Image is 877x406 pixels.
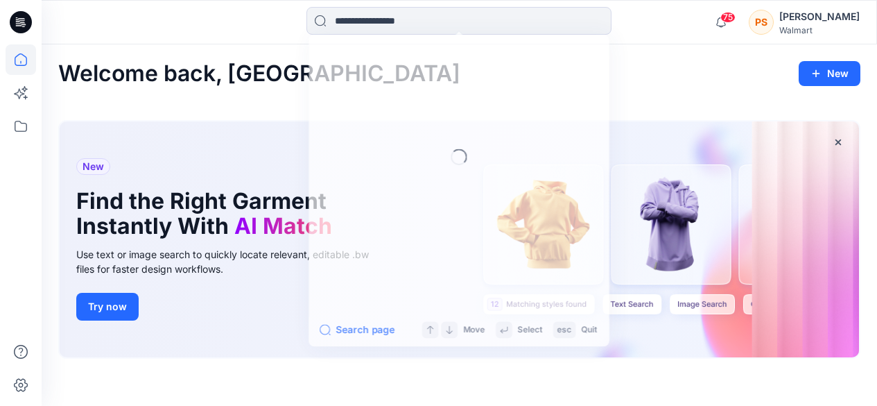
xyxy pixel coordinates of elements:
h1: Find the Right Garment Instantly With [76,189,367,239]
div: Use text or image search to quickly locate relevant, editable .bw files for faster design workflows. [76,247,388,276]
span: 75 [720,12,736,23]
button: New [799,61,860,86]
div: Walmart [779,25,860,35]
p: Move [463,323,485,337]
div: [PERSON_NAME] [779,8,860,25]
button: Try now [76,293,139,321]
h2: Welcome back, [GEOGRAPHIC_DATA] [58,61,460,87]
p: esc [557,323,572,337]
button: Search page [320,322,394,339]
div: PS [749,10,774,35]
span: New [83,158,104,175]
p: Select [518,323,542,337]
p: Quit [581,323,597,337]
span: AI Match [234,212,332,239]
